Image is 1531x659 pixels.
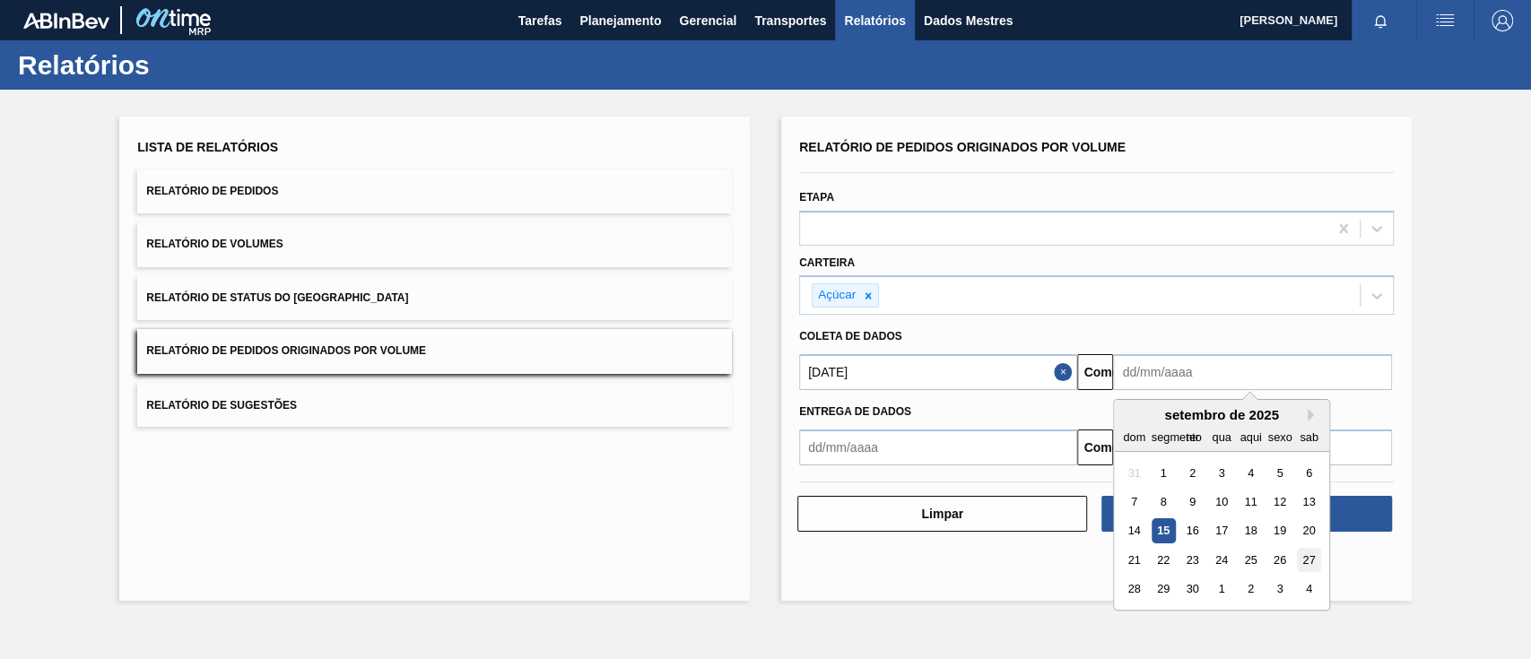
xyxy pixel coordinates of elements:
font: Tarefas [518,13,562,28]
button: Limpar [797,496,1087,532]
font: Relatório de Volumes [146,238,283,251]
font: 27 [1303,553,1316,567]
font: Relatório de Pedidos Originados por Volume [799,140,1126,154]
font: qua [1213,430,1231,444]
font: 19 [1274,525,1286,538]
font: Relatórios [18,50,150,80]
font: sab [1300,430,1319,444]
button: Comeu [1077,429,1113,465]
font: segmento [1152,430,1202,444]
button: Relatório de Pedidos [137,169,732,213]
input: dd/mm/aaaa [799,429,1077,465]
div: Escolha sábado, 27 de setembro de 2025 [1297,548,1321,572]
button: Download [1101,496,1391,532]
div: Escolha quinta-feira, 2 de outubro de 2025 [1239,577,1263,602]
img: ações do usuário [1434,10,1456,31]
div: Escolha quinta-feira, 4 de setembro de 2025 [1239,461,1263,485]
font: Dados Mestres [924,13,1013,28]
div: Escolha sábado, 20 de setembro de 2025 [1297,519,1321,543]
font: Carteira [799,256,855,269]
font: 31 [1128,466,1141,480]
font: 23 [1187,553,1199,567]
font: Comeu [1083,440,1126,455]
button: Relatório de Pedidos Originados por Volume [137,329,732,373]
font: 28 [1128,583,1141,596]
div: Escolha sábado, 6 de setembro de 2025 [1297,461,1321,485]
div: Escolha sexta-feira, 3 de outubro de 2025 [1268,577,1292,602]
div: Escolha sábado, 13 de setembro de 2025 [1297,490,1321,514]
div: Escolha segunda-feira, 8 de setembro de 2025 [1152,490,1176,514]
font: sexo [1268,430,1292,444]
div: Escolha segunda-feira, 29 de setembro de 2025 [1152,577,1176,602]
button: Relatório de Volumes [137,222,732,266]
font: Etapa [799,191,834,204]
div: Escolha domingo, 21 de setembro de 2025 [1122,548,1146,572]
font: Coleta de dados [799,330,902,343]
img: TNhmsLtSVTkK8tSr43FrP2fwEKptu5GPRR3wAAAABJRU5ErkJggg== [23,13,109,29]
font: 16 [1187,525,1199,538]
font: 6 [1306,466,1312,480]
font: 11 [1245,495,1257,508]
font: ter [1186,430,1199,444]
div: Escolha terça-feira, 23 de setembro de 2025 [1180,548,1205,572]
font: 12 [1274,495,1286,508]
div: Escolha quinta-feira, 25 de setembro de 2025 [1239,548,1263,572]
div: Escolha quarta-feira, 24 de setembro de 2025 [1210,548,1234,572]
div: Escolha quarta-feira, 17 de setembro de 2025 [1210,519,1234,543]
font: Planejamento [579,13,661,28]
div: Escolha segunda-feira, 15 de setembro de 2025 [1152,519,1176,543]
font: 24 [1215,553,1228,567]
font: Relatórios [844,13,905,28]
button: Comeu [1077,354,1113,390]
font: 25 [1245,553,1257,567]
font: 1 [1161,466,1167,480]
div: Escolha domingo, 28 de setembro de 2025 [1122,577,1146,602]
font: Limpar [921,507,963,521]
div: Escolha segunda-feira, 1 de setembro de 2025 [1152,461,1176,485]
div: Escolha terça-feira, 9 de setembro de 2025 [1180,490,1205,514]
div: Escolha domingo, 7 de setembro de 2025 [1122,490,1146,514]
div: Escolha terça-feira, 30 de setembro de 2025 [1180,577,1205,602]
div: Não disponível domingo, 31 de agosto de 2025 [1122,461,1146,485]
div: Escolha sexta-feira, 26 de setembro de 2025 [1268,548,1292,572]
font: 30 [1187,583,1199,596]
font: 2 [1189,466,1196,480]
div: Escolha terça-feira, 16 de setembro de 2025 [1180,519,1205,543]
div: Escolha quarta-feira, 1 de outubro de 2025 [1210,577,1234,602]
font: 7 [1131,495,1137,508]
font: 2 [1248,583,1254,596]
font: Comeu [1083,365,1126,379]
font: 9 [1189,495,1196,508]
font: [PERSON_NAME] [1240,13,1337,27]
button: Fechar [1054,354,1077,390]
font: 1 [1219,583,1225,596]
font: 29 [1157,583,1170,596]
div: Escolha sexta-feira, 5 de setembro de 2025 [1268,461,1292,485]
font: Relatório de Status do [GEOGRAPHIC_DATA] [146,291,408,304]
font: 5 [1277,466,1283,480]
div: Escolha quinta-feira, 11 de setembro de 2025 [1239,490,1263,514]
font: 13 [1303,495,1316,508]
div: Escolha quarta-feira, 10 de setembro de 2025 [1210,490,1234,514]
div: Escolha sexta-feira, 19 de setembro de 2025 [1268,519,1292,543]
font: Transportes [754,13,826,28]
font: Entrega de dados [799,405,911,418]
font: 10 [1215,495,1228,508]
div: Escolha sexta-feira, 12 de setembro de 2025 [1268,490,1292,514]
font: Relatório de Pedidos [146,185,278,197]
font: 20 [1303,525,1316,538]
div: Escolha domingo, 14 de setembro de 2025 [1122,519,1146,543]
div: Escolha terça-feira, 2 de setembro de 2025 [1180,461,1205,485]
button: Relatório de Sugestões [137,383,732,427]
font: setembro de 2025 [1165,407,1280,422]
div: Escolha quarta-feira, 3 de setembro de 2025 [1210,461,1234,485]
font: Lista de Relatórios [137,140,278,154]
font: aqui [1240,430,1262,444]
font: 15 [1157,525,1170,538]
font: Relatório de Pedidos Originados por Volume [146,345,426,358]
img: Sair [1492,10,1513,31]
div: Escolha sábado, 4 de outubro de 2025 [1297,577,1321,602]
font: 22 [1157,553,1170,567]
font: 4 [1306,583,1312,596]
button: Próximo mês [1308,409,1320,421]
